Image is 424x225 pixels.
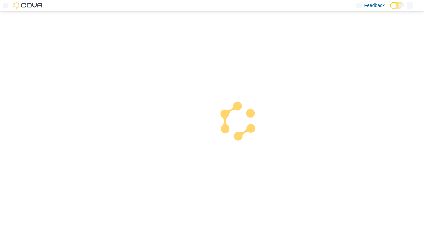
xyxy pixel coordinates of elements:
[390,2,404,9] input: Dark Mode
[212,97,262,147] img: cova-loader
[364,2,385,9] span: Feedback
[13,2,43,9] img: Cova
